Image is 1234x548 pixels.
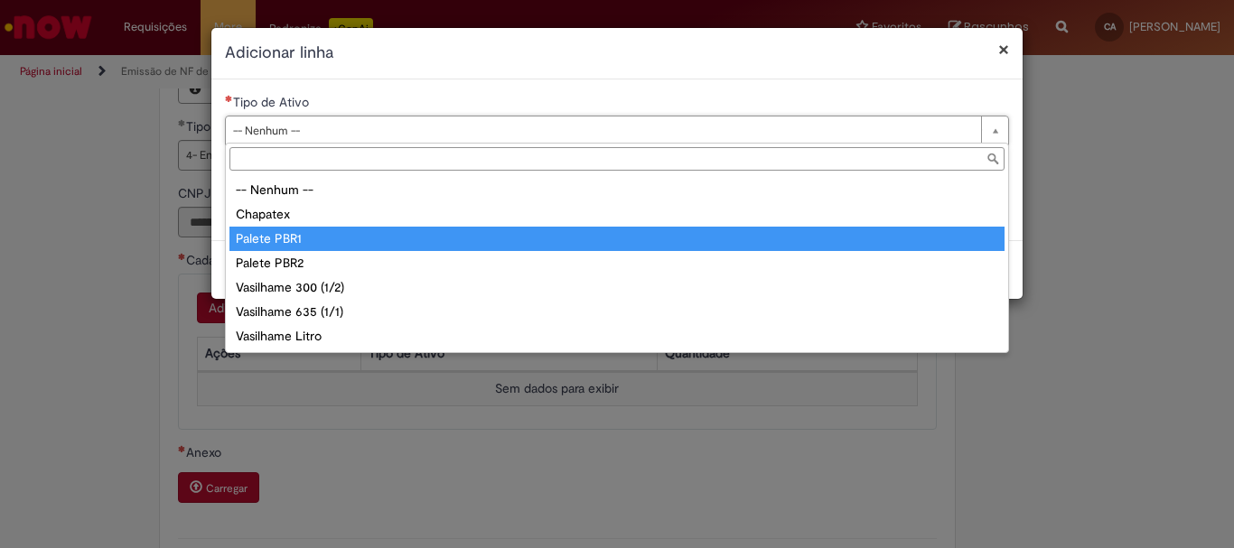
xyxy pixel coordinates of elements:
[229,300,1005,324] div: Vasilhame 635 (1/1)
[229,324,1005,348] div: Vasilhame Litro
[229,227,1005,251] div: Palete PBR1
[226,174,1008,352] ul: Tipo de Ativo
[229,275,1005,300] div: Vasilhame 300 (1/2)
[229,202,1005,227] div: Chapatex
[229,178,1005,202] div: -- Nenhum --
[229,251,1005,275] div: Palete PBR2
